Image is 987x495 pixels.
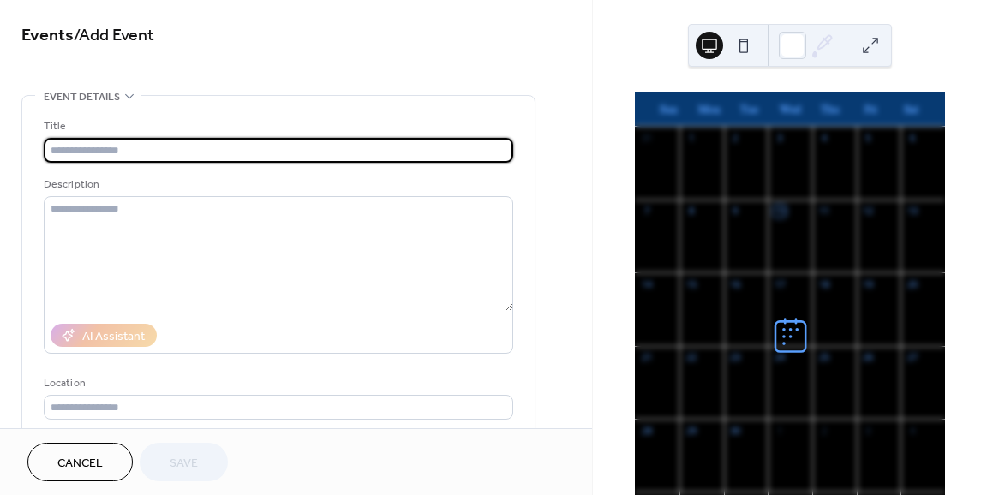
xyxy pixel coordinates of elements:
[817,277,830,290] div: 18
[817,351,830,364] div: 25
[906,132,918,145] div: 6
[891,92,931,127] div: Sat
[773,277,786,290] div: 17
[906,424,918,437] div: 4
[773,132,786,145] div: 3
[817,205,830,218] div: 11
[729,277,742,290] div: 16
[729,92,769,127] div: Tue
[44,88,120,106] span: Event details
[862,351,875,364] div: 26
[862,205,875,218] div: 12
[817,424,830,437] div: 2
[729,351,742,364] div: 23
[770,92,811,127] div: Wed
[44,374,510,392] div: Location
[649,92,689,127] div: Sun
[773,351,786,364] div: 24
[729,205,742,218] div: 9
[27,443,133,481] button: Cancel
[640,424,653,437] div: 28
[729,424,742,437] div: 30
[640,132,653,145] div: 31
[685,132,697,145] div: 1
[640,351,653,364] div: 21
[685,424,697,437] div: 29
[862,132,875,145] div: 5
[862,424,875,437] div: 3
[906,277,918,290] div: 20
[44,176,510,194] div: Description
[906,351,918,364] div: 27
[685,205,697,218] div: 8
[773,424,786,437] div: 1
[44,117,510,135] div: Title
[906,205,918,218] div: 13
[729,132,742,145] div: 2
[640,205,653,218] div: 7
[851,92,891,127] div: Fri
[862,277,875,290] div: 19
[685,277,697,290] div: 15
[685,351,697,364] div: 22
[773,205,786,218] div: 10
[640,277,653,290] div: 14
[689,92,729,127] div: Mon
[811,92,851,127] div: Thu
[57,455,103,473] span: Cancel
[817,132,830,145] div: 4
[74,19,154,52] span: / Add Event
[21,19,74,52] a: Events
